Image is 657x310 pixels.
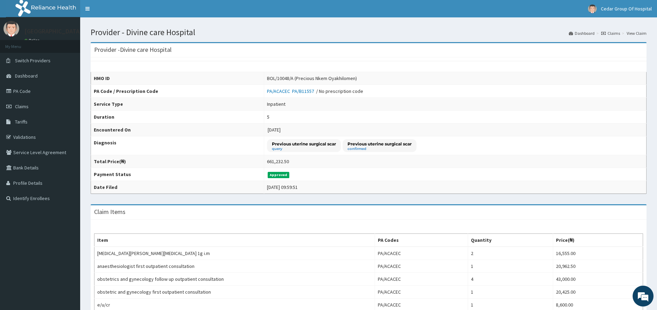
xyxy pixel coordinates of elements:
span: Tariffs [15,119,28,125]
img: User Image [3,21,19,37]
th: PA Codes [375,234,468,247]
span: [DATE] [268,127,281,133]
th: Total Price(₦) [91,155,264,168]
div: Inpatient [267,101,285,108]
span: Cedar Group Of Hospital [601,6,652,12]
a: Online [24,38,41,43]
span: Claims [15,103,29,110]
h3: Provider - Divine care Hospital [94,47,171,53]
div: / No prescription code [267,88,363,95]
p: Previous uterine surgical scar [272,141,336,147]
th: Payment Status [91,168,264,181]
td: [MEDICAL_DATA][PERSON_NAME][MEDICAL_DATA] 1g i.m [94,247,375,260]
td: 20,962.50 [553,260,643,273]
div: 5 [267,113,269,120]
div: BOL/10048/A (Precious Nkem Oyakhilomen) [267,75,357,82]
span: Switch Providers [15,57,51,64]
td: anaesthesiologist first outpatient consultation [94,260,375,273]
td: PA/ACACEC [375,260,468,273]
th: Price(₦) [553,234,643,247]
td: obstetrics and gynecology follow up outpatient consultation [94,273,375,286]
th: Diagnosis [91,136,264,155]
a: Claims [601,30,620,36]
a: Dashboard [569,30,595,36]
th: Quantity [468,234,553,247]
img: User Image [588,5,597,13]
h3: Claim Items [94,209,125,215]
td: 20,425.00 [553,286,643,299]
th: PA Code / Prescription Code [91,85,264,98]
th: Encountered On [91,124,264,136]
th: Date Filed [91,181,264,194]
td: 1 [468,260,553,273]
p: [GEOGRAPHIC_DATA] [24,28,82,34]
td: 1 [468,286,553,299]
small: query [272,147,336,151]
span: Dashboard [15,73,38,79]
h1: Provider - Divine care Hospital [91,28,647,37]
td: 43,000.00 [553,273,643,286]
td: 2 [468,247,553,260]
td: 4 [468,273,553,286]
th: Duration [91,111,264,124]
a: View Claim [627,30,647,36]
td: PA/ACACEC [375,286,468,299]
a: PA/B11557 [292,88,316,94]
a: PA/ACACEC [267,88,292,94]
th: Item [94,234,375,247]
div: [DATE] 09:59:51 [267,184,298,191]
td: obstetric and gynecology first outpatient consultation [94,286,375,299]
td: PA/ACACEC [375,273,468,286]
td: 16,555.00 [553,247,643,260]
small: confirmed [347,147,412,151]
td: PA/ACACEC [375,247,468,260]
th: HMO ID [91,72,264,85]
p: Previous uterine surgical scar [347,141,412,147]
div: 661,232.50 [267,158,289,165]
span: Approved [268,172,290,178]
th: Service Type [91,98,264,111]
